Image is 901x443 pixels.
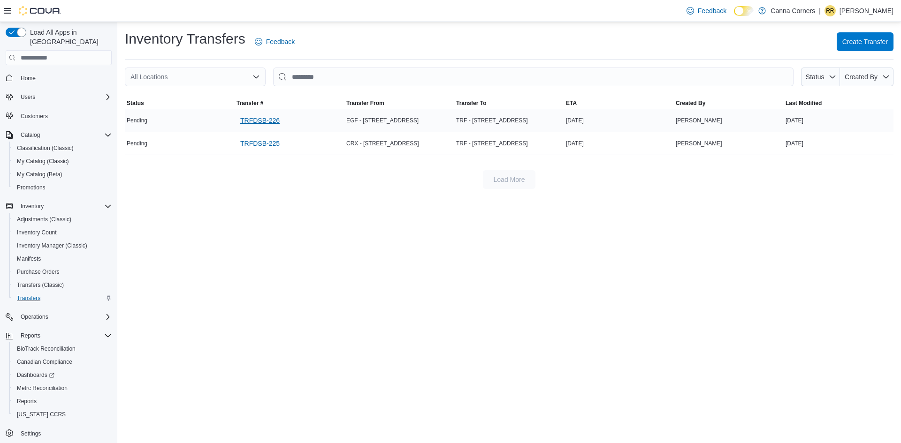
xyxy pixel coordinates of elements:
[2,310,115,323] button: Operations
[17,171,62,178] span: My Catalog (Beta)
[13,227,61,238] a: Inventory Count
[825,5,836,16] div: Ronny Reitmeier
[13,383,112,394] span: Metrc Reconciliation
[13,156,112,167] span: My Catalog (Classic)
[251,32,298,51] a: Feedback
[17,345,76,353] span: BioTrack Reconciliation
[17,384,68,392] span: Metrc Reconciliation
[2,329,115,342] button: Reports
[127,117,147,124] span: Pending
[9,265,115,278] button: Purchase Orders
[13,409,112,420] span: Washington CCRS
[9,355,115,368] button: Canadian Compliance
[9,252,115,265] button: Manifests
[266,37,295,46] span: Feedback
[842,37,888,46] span: Create Transfer
[17,201,112,212] span: Inventory
[273,68,794,86] input: This is a search bar. After typing your query, hit enter to filter the results lower in the page.
[13,266,63,278] a: Purchase Orders
[9,226,115,239] button: Inventory Count
[17,294,40,302] span: Transfers
[683,1,730,20] a: Feedback
[237,134,283,153] a: TRFDSB-225
[9,213,115,226] button: Adjustments (Classic)
[456,117,528,124] span: TRF - [STREET_ADDRESS]
[786,99,822,107] span: Last Modified
[840,68,893,86] button: Created By
[566,99,577,107] span: ETA
[17,129,112,141] span: Catalog
[13,356,76,368] a: Canadian Compliance
[9,168,115,181] button: My Catalog (Beta)
[13,409,69,420] a: [US_STATE] CCRS
[494,175,525,184] span: Load More
[17,111,52,122] a: Customers
[17,398,37,405] span: Reports
[9,155,115,168] button: My Catalog (Classic)
[346,140,419,147] span: CRX - [STREET_ADDRESS]
[13,156,73,167] a: My Catalog (Classic)
[237,111,283,130] a: TRFDSB-226
[676,99,705,107] span: Created By
[13,293,112,304] span: Transfers
[17,255,41,263] span: Manifests
[9,408,115,421] button: [US_STATE] CCRS
[17,129,44,141] button: Catalog
[17,72,112,83] span: Home
[17,311,112,323] span: Operations
[801,68,840,86] button: Status
[13,253,112,264] span: Manifests
[784,138,893,149] div: [DATE]
[19,6,61,15] img: Cova
[21,93,35,101] span: Users
[13,266,112,278] span: Purchase Orders
[9,368,115,382] a: Dashboards
[2,109,115,123] button: Customers
[13,169,66,180] a: My Catalog (Beta)
[21,332,40,339] span: Reports
[13,293,44,304] a: Transfers
[17,281,64,289] span: Transfers (Classic)
[17,216,71,223] span: Adjustments (Classic)
[17,110,112,122] span: Customers
[17,184,46,191] span: Promotions
[9,382,115,395] button: Metrc Reconciliation
[17,268,60,276] span: Purchase Orders
[17,411,66,418] span: [US_STATE] CCRS
[13,143,112,154] span: Classification (Classic)
[771,5,815,16] p: Canna Corners
[17,330,112,341] span: Reports
[13,143,77,154] a: Classification (Classic)
[13,356,112,368] span: Canadian Compliance
[456,140,528,147] span: TRF - [STREET_ADDRESS]
[2,200,115,213] button: Inventory
[21,131,40,139] span: Catalog
[564,138,674,149] div: [DATE]
[13,396,40,407] a: Reports
[837,32,893,51] button: Create Transfer
[9,239,115,252] button: Inventory Manager (Classic)
[13,396,112,407] span: Reports
[13,169,112,180] span: My Catalog (Beta)
[2,90,115,104] button: Users
[235,98,344,109] button: Transfer #
[346,99,384,107] span: Transfer From
[734,6,754,16] input: Dark Mode
[13,182,112,193] span: Promotions
[13,343,112,354] span: BioTrack Reconciliation
[2,427,115,440] button: Settings
[17,371,54,379] span: Dashboards
[9,395,115,408] button: Reports
[21,113,48,120] span: Customers
[2,71,115,84] button: Home
[17,428,112,439] span: Settings
[13,240,112,251] span: Inventory Manager (Classic)
[21,75,36,82] span: Home
[252,73,260,81] button: Open list of options
[125,98,235,109] button: Status
[564,98,674,109] button: ETA
[674,98,784,109] button: Created By
[826,5,834,16] span: RR
[9,342,115,355] button: BioTrack Reconciliation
